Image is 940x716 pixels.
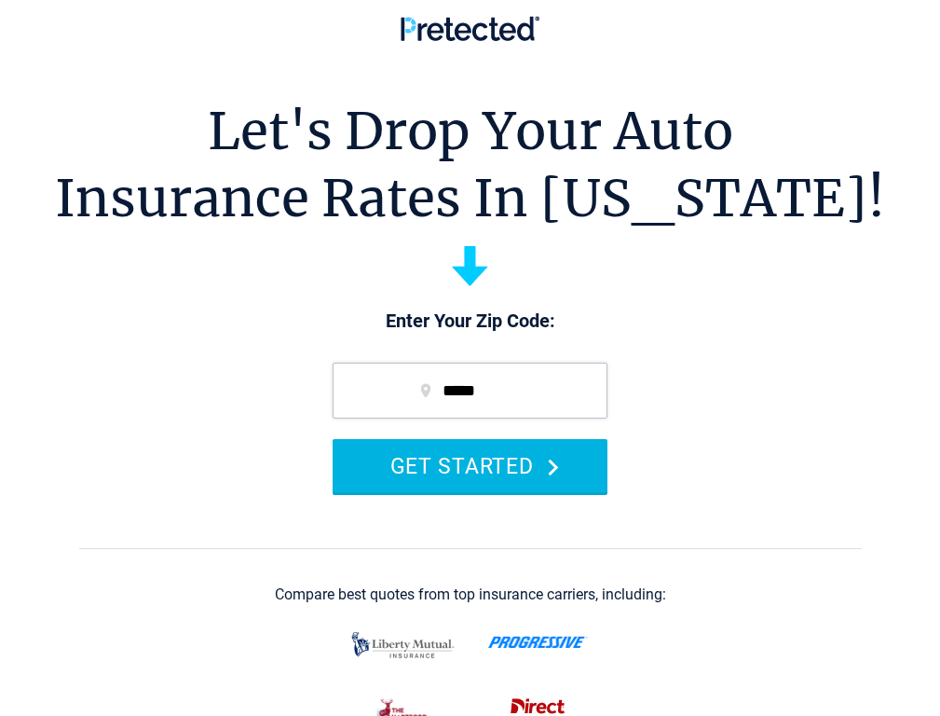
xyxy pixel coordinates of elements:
input: zip code [333,363,607,419]
img: Pretected Logo [401,16,539,41]
img: liberty [347,623,459,668]
button: GET STARTED [333,439,607,492]
img: progressive [488,636,588,649]
div: Compare best quotes from top insurance carriers, including: [275,586,666,603]
p: Enter Your Zip Code: [314,309,626,335]
h1: Let's Drop Your Auto Insurance Rates In [US_STATE]! [55,98,885,232]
